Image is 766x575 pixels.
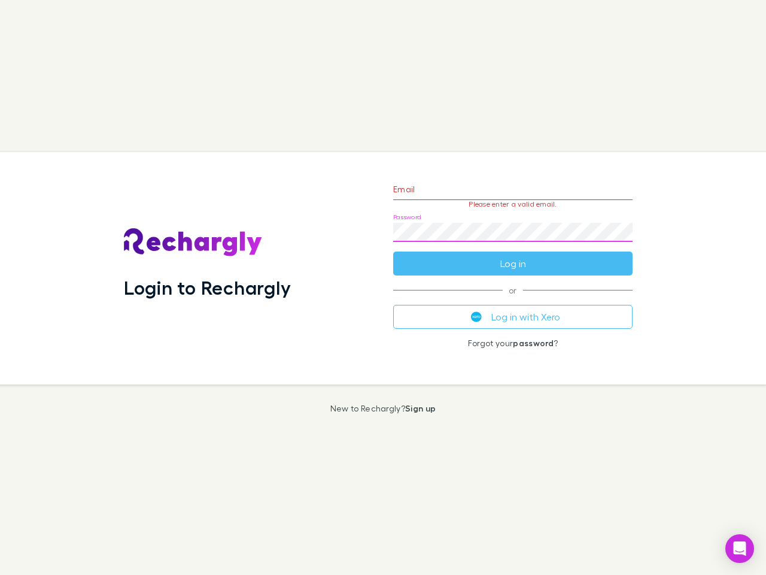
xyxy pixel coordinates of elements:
[393,200,633,208] p: Please enter a valid email.
[471,311,482,322] img: Xero's logo
[725,534,754,563] div: Open Intercom Messenger
[513,338,554,348] a: password
[124,228,263,257] img: Rechargly's Logo
[124,276,291,299] h1: Login to Rechargly
[405,403,436,413] a: Sign up
[393,252,633,276] button: Log in
[393,305,633,329] button: Log in with Xero
[330,404,436,413] p: New to Rechargly?
[393,338,633,348] p: Forgot your ?
[393,213,421,222] label: Password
